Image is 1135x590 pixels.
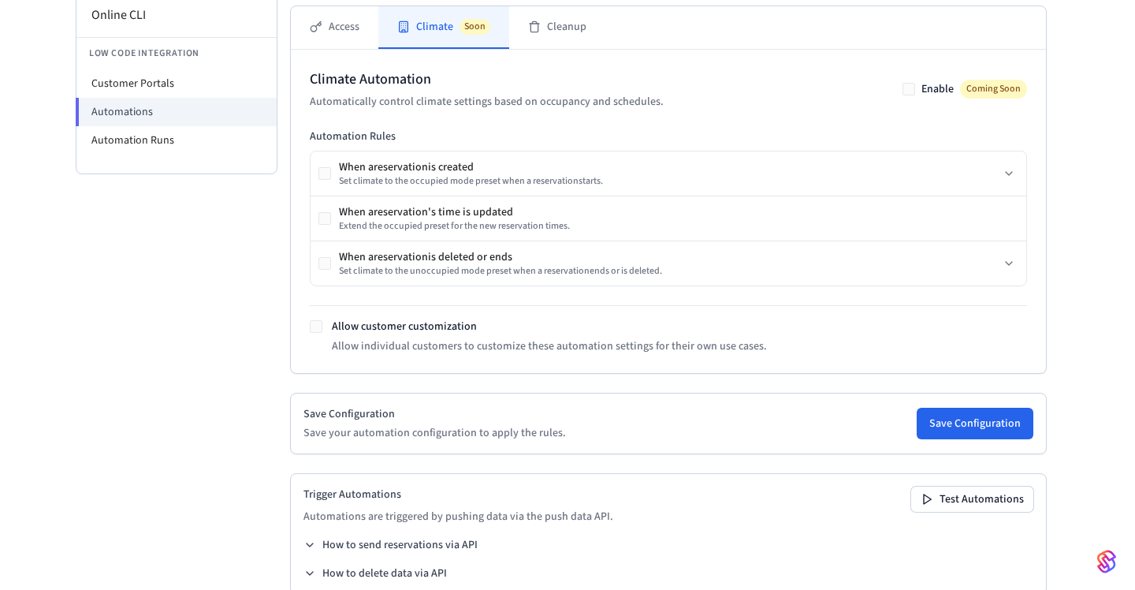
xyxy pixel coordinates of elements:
[303,487,613,502] h2: Trigger Automations
[310,94,664,110] p: Automatically control climate settings based on occupancy and schedules.
[76,37,277,69] li: Low Code Integration
[921,81,954,97] label: Enable
[291,6,378,49] button: Access
[339,265,662,278] div: Set climate to the unoccupied mode preset when a reservation ends or is deleted.
[339,175,603,188] div: Set climate to the occupied mode preset when a reservation starts.
[460,19,490,35] span: Soon
[339,220,570,233] div: Extend the occupied preset for the new reservation times.
[917,408,1033,439] button: Save Configuration
[960,80,1027,99] span: Coming Soon
[332,338,767,354] p: Allow individual customers to customize these automation settings for their own use cases.
[339,249,662,265] div: When a reservation is deleted or ends
[303,537,478,553] button: How to send reservations via API
[509,6,605,49] button: Cleanup
[303,406,566,422] h2: Save Configuration
[332,319,477,334] label: Allow customer customization
[303,425,566,441] p: Save your automation configuration to apply the rules.
[1097,549,1116,574] img: SeamLogoGradient.69752ec5.svg
[310,129,1027,144] h3: Automation Rules
[310,69,664,91] h2: Climate Automation
[76,98,277,126] li: Automations
[378,6,509,49] button: ClimateSoon
[303,509,613,525] p: Automations are triggered by pushing data via the push data API.
[339,159,603,175] div: When a reservation is created
[76,69,277,98] li: Customer Portals
[339,204,570,220] div: When a reservation 's time is updated
[303,566,447,581] button: How to delete data via API
[911,487,1033,512] button: Test Automations
[76,126,277,155] li: Automation Runs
